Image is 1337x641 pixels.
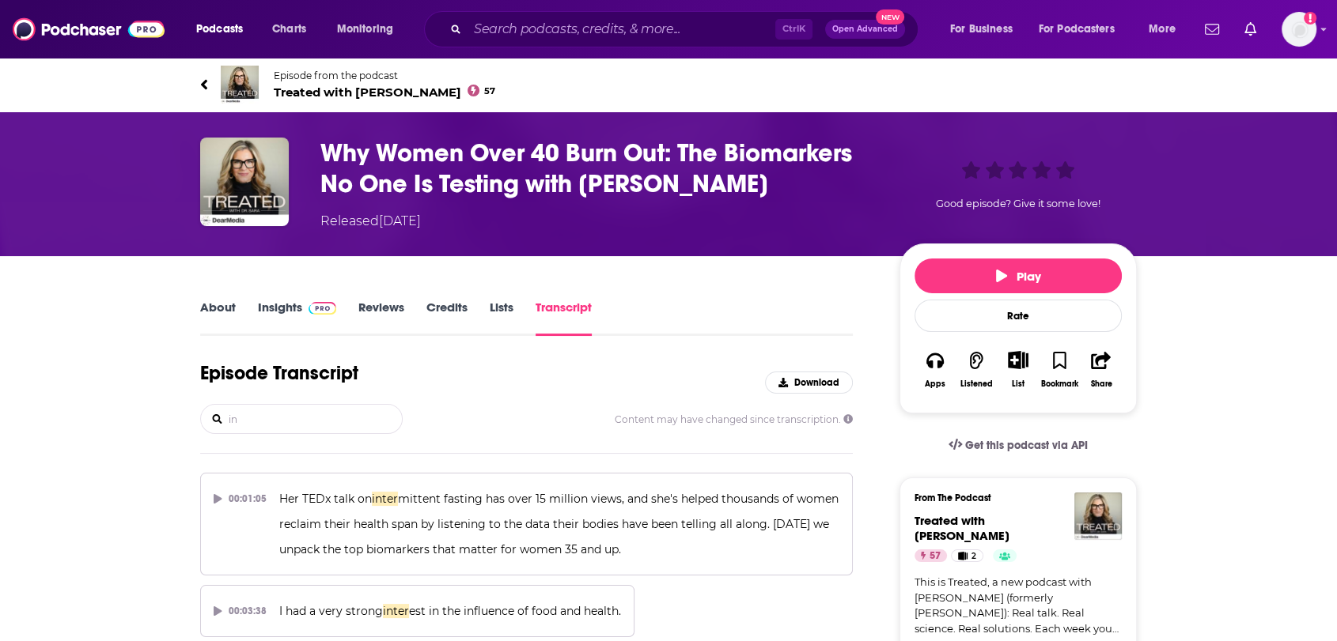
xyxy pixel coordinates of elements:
a: Get this podcast via API [936,426,1100,465]
span: Monitoring [337,18,393,40]
span: Logged in as hmill [1282,12,1316,47]
span: Play [996,269,1041,284]
img: Podchaser Pro [309,302,336,315]
div: Apps [925,379,945,389]
button: Apps [915,341,956,398]
a: Treated with Dr. Sara SzalEpisode from the podcastTreated with [PERSON_NAME]57 [200,66,668,104]
button: Download [765,371,853,394]
a: About [200,300,236,336]
span: Get this podcast via API [965,439,1088,452]
span: Her TEDx talk on [279,492,372,506]
button: 00:03:38I had a very stronginterest in the influence of food and health. [200,585,634,637]
a: This is Treated, a new podcast with [PERSON_NAME] (formerly [PERSON_NAME]): Real talk. Real scien... [915,575,1122,636]
a: Lists [490,300,513,336]
svg: Add a profile image [1304,12,1316,25]
span: I had a very strong [279,604,383,618]
a: Transcript [536,300,592,336]
button: Bookmark [1039,341,1080,398]
a: Show notifications dropdown [1199,16,1225,43]
img: Treated with Dr. Sara Szal [1074,492,1122,540]
span: Treated with [PERSON_NAME] [915,513,1009,543]
a: Credits [426,300,468,336]
button: Play [915,258,1122,293]
h3: Why Women Over 40 Burn Out: The Biomarkers No One Is Testing with Cynthia Thurlow [320,138,874,199]
div: List [1012,379,1025,389]
span: Podcasts [196,18,243,40]
span: Download [794,377,839,388]
span: est in the influence of food and health. [409,604,621,618]
span: Open Advanced [832,25,898,33]
div: Show More ButtonList [998,341,1039,398]
input: Search transcript... [227,405,402,433]
h3: From The Podcast [915,492,1109,503]
a: Show notifications dropdown [1238,16,1263,43]
a: Reviews [358,300,404,336]
a: Treated with Dr. Sara Szal [915,513,1009,543]
img: Treated with Dr. Sara Szal [221,66,259,104]
button: Open AdvancedNew [825,20,905,39]
span: 57 [930,549,941,564]
div: Released [DATE] [320,212,421,231]
span: For Business [950,18,1013,40]
div: Bookmark [1041,379,1078,389]
button: open menu [1028,17,1138,42]
span: 2 [972,549,976,564]
span: Charts [272,18,306,40]
button: Show More Button [1002,351,1034,368]
button: Show profile menu [1282,12,1316,47]
button: open menu [326,17,414,42]
span: More [1149,18,1176,40]
div: Search podcasts, credits, & more... [439,11,934,47]
button: open menu [185,17,263,42]
div: 00:03:38 [214,598,267,624]
button: Share [1081,341,1122,398]
div: Share [1090,379,1112,389]
span: inter [372,492,398,506]
div: Listened [960,379,993,389]
button: open menu [1138,17,1195,42]
span: For Podcasters [1039,18,1115,40]
div: Rate [915,300,1122,332]
span: Ctrl K [775,19,812,40]
span: New [876,9,904,25]
button: open menu [939,17,1032,42]
a: 57 [915,549,947,562]
span: Content may have changed since transcription. [615,413,853,425]
a: Charts [262,17,316,42]
div: 00:01:05 [214,486,267,511]
img: Podchaser - Follow, Share and Rate Podcasts [13,14,165,44]
h1: Episode Transcript [200,361,358,385]
img: User Profile [1282,12,1316,47]
input: Search podcasts, credits, & more... [468,17,775,42]
img: Why Women Over 40 Burn Out: The Biomarkers No One Is Testing with Cynthia Thurlow [200,138,289,226]
span: Treated with [PERSON_NAME] [274,85,495,100]
span: Good episode? Give it some love! [936,198,1100,209]
span: inter [383,604,409,618]
span: 57 [484,88,495,95]
button: Listened [956,341,997,398]
button: 00:01:05Her TEDx talk onintermittent fasting has over 15 million views, and she's helped thousand... [200,473,853,575]
a: 2 [951,549,983,562]
span: mittent fasting has over 15 million views, and she's helped thousands of women reclaim their heal... [279,492,842,556]
a: InsightsPodchaser Pro [258,300,336,336]
span: Episode from the podcast [274,70,495,81]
